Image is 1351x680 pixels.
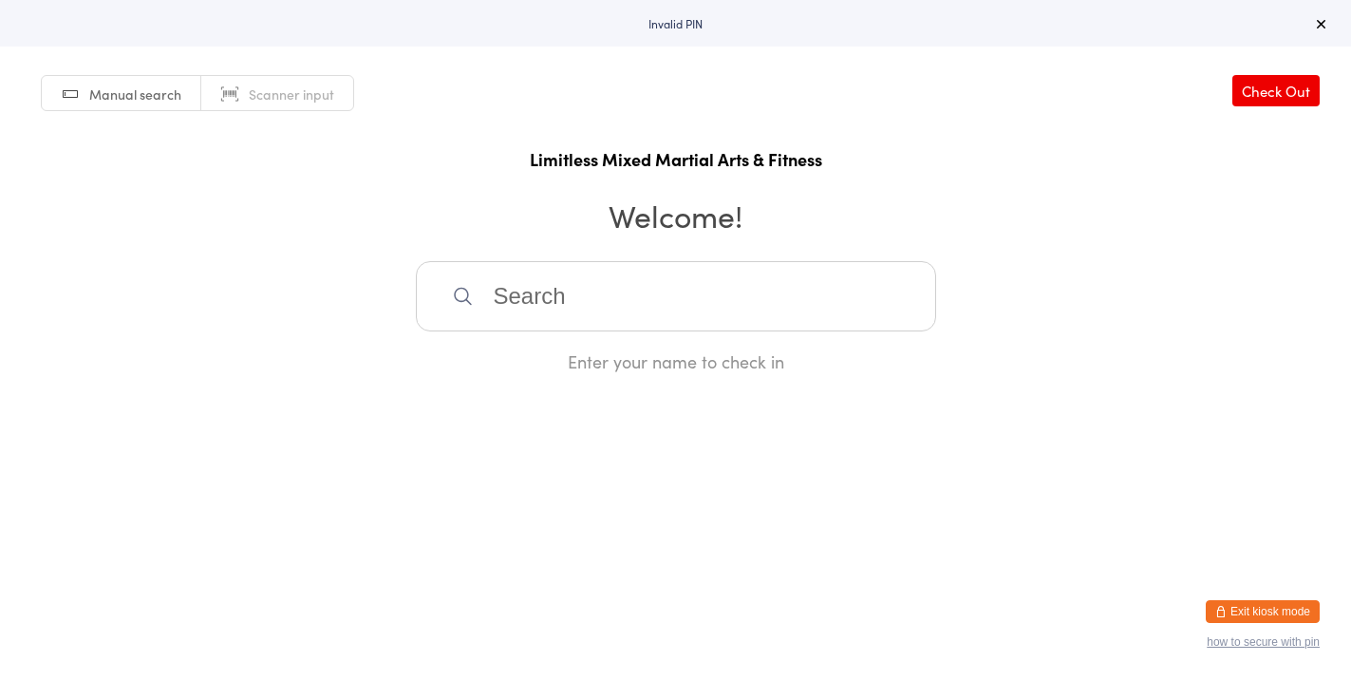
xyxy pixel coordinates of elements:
[416,261,936,331] input: Search
[1206,600,1320,623] button: Exit kiosk mode
[1207,635,1320,649] button: how to secure with pin
[416,349,936,373] div: Enter your name to check in
[1232,75,1320,106] a: Check Out
[19,147,1332,171] h1: Limitless Mixed Martial Arts & Fitness
[30,15,1321,31] div: Invalid PIN
[89,85,181,104] span: Manual search
[19,194,1332,236] h2: Welcome!
[249,85,334,104] span: Scanner input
